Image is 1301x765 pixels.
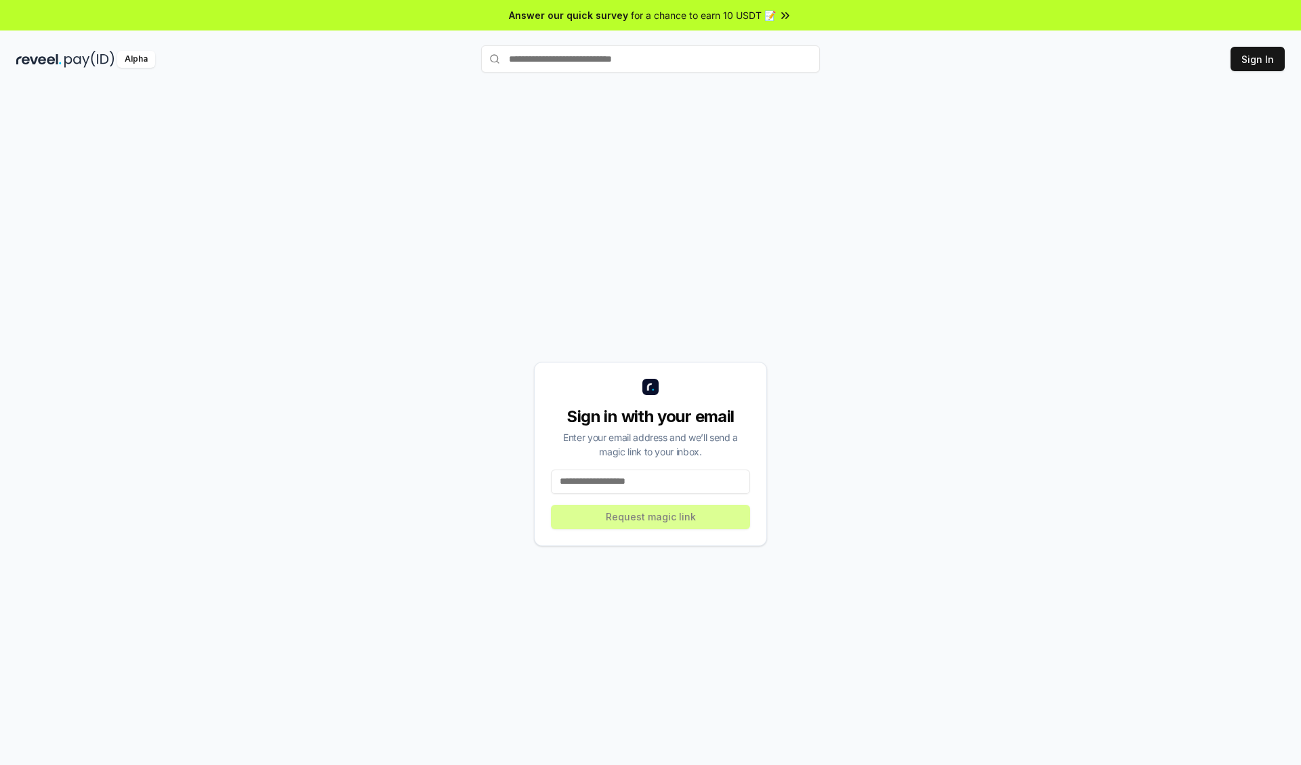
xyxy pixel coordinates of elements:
div: Sign in with your email [551,406,750,428]
div: Alpha [117,51,155,68]
button: Sign In [1231,47,1285,71]
span: for a chance to earn 10 USDT 📝 [631,8,776,22]
img: pay_id [64,51,115,68]
div: Enter your email address and we’ll send a magic link to your inbox. [551,430,750,459]
span: Answer our quick survey [509,8,628,22]
img: logo_small [642,379,659,395]
img: reveel_dark [16,51,62,68]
